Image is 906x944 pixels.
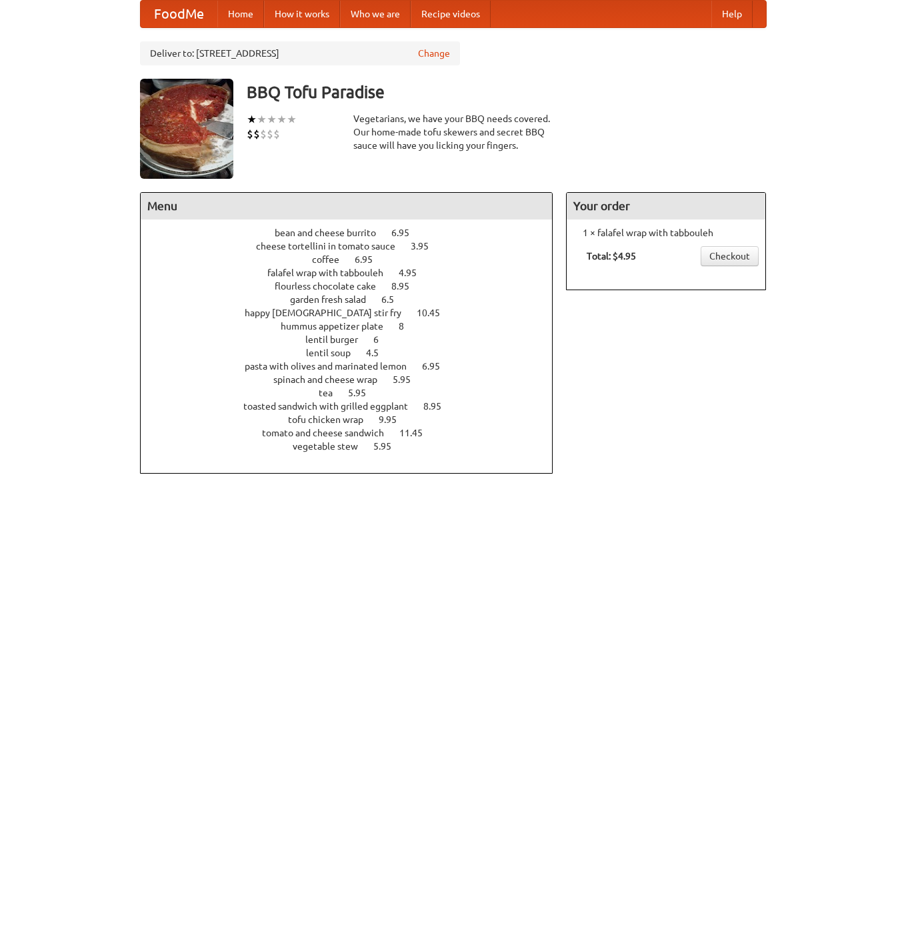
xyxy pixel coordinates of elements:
[260,127,267,141] li: $
[411,1,491,27] a: Recipe videos
[353,112,553,152] div: Vegetarians, we have your BBQ needs covered. Our home-made tofu skewers and secret BBQ sauce will...
[256,241,453,252] a: cheese tortellini in tomato sauce 3.95
[262,428,447,438] a: tomato and cheese sandwich 11.45
[245,361,420,372] span: pasta with olives and marinated lemon
[319,388,346,398] span: tea
[319,388,391,398] a: tea 5.95
[293,441,416,452] a: vegetable stew 5.95
[587,251,636,262] b: Total: $4.95
[373,441,405,452] span: 5.95
[247,79,767,105] h3: BBQ Tofu Paradise
[290,294,379,305] span: garden fresh salad
[391,227,423,238] span: 6.95
[275,281,389,292] span: flourless chocolate cake
[381,294,407,305] span: 6.5
[393,374,424,385] span: 5.95
[340,1,411,27] a: Who we are
[312,254,353,265] span: coffee
[306,348,364,358] span: lentil soup
[306,348,403,358] a: lentil soup 4.5
[288,414,377,425] span: tofu chicken wrap
[287,112,297,127] li: ★
[275,227,389,238] span: bean and cheese burrito
[366,348,392,358] span: 4.5
[355,254,386,265] span: 6.95
[373,334,392,345] span: 6
[275,227,434,238] a: bean and cheese burrito 6.95
[573,226,759,240] li: 1 × falafel wrap with tabbouleh
[391,281,423,292] span: 8.95
[399,268,430,278] span: 4.95
[305,334,403,345] a: lentil burger 6
[422,361,453,372] span: 6.95
[423,401,455,412] span: 8.95
[290,294,419,305] a: garden fresh salad 6.5
[312,254,397,265] a: coffee 6.95
[247,127,253,141] li: $
[141,1,217,27] a: FoodMe
[140,41,460,65] div: Deliver to: [STREET_ADDRESS]
[253,127,260,141] li: $
[305,334,371,345] span: lentil burger
[399,321,417,332] span: 8
[141,193,553,219] h4: Menu
[399,428,436,438] span: 11.45
[257,112,267,127] li: ★
[245,361,465,372] a: pasta with olives and marinated lemon 6.95
[267,127,273,141] li: $
[379,414,410,425] span: 9.95
[411,241,442,252] span: 3.95
[267,112,277,127] li: ★
[711,1,753,27] a: Help
[243,401,466,412] a: toasted sandwich with grilled eggplant 8.95
[418,47,450,60] a: Change
[267,268,441,278] a: falafel wrap with tabbouleh 4.95
[281,321,397,332] span: hummus appetizer plate
[417,308,453,318] span: 10.45
[217,1,264,27] a: Home
[262,428,397,438] span: tomato and cheese sandwich
[277,112,287,127] li: ★
[293,441,371,452] span: vegetable stew
[267,268,397,278] span: falafel wrap with tabbouleh
[256,241,409,252] span: cheese tortellini in tomato sauce
[245,308,415,318] span: happy [DEMOGRAPHIC_DATA] stir fry
[273,374,391,385] span: spinach and cheese wrap
[567,193,765,219] h4: Your order
[247,112,257,127] li: ★
[348,388,379,398] span: 5.95
[264,1,340,27] a: How it works
[140,79,233,179] img: angular.jpg
[245,308,465,318] a: happy [DEMOGRAPHIC_DATA] stir fry 10.45
[243,401,421,412] span: toasted sandwich with grilled eggplant
[288,414,421,425] a: tofu chicken wrap 9.95
[281,321,429,332] a: hummus appetizer plate 8
[701,246,759,266] a: Checkout
[275,281,434,292] a: flourless chocolate cake 8.95
[273,374,435,385] a: spinach and cheese wrap 5.95
[273,127,280,141] li: $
